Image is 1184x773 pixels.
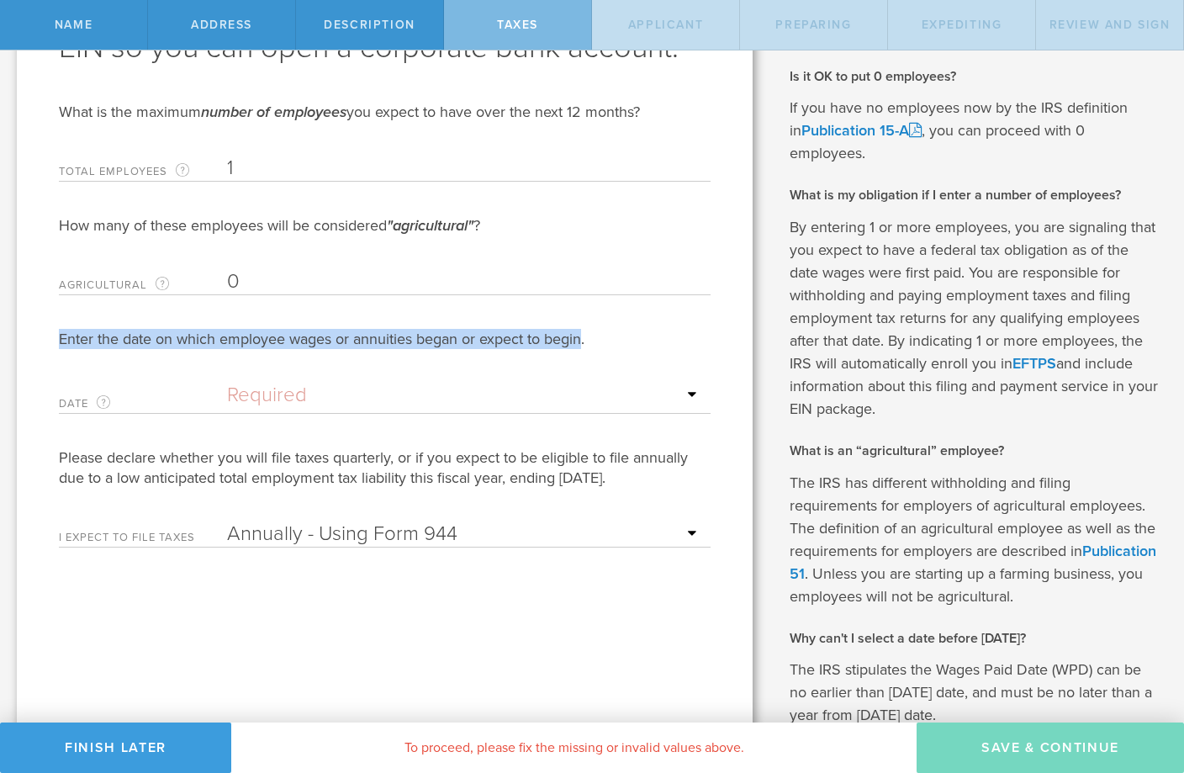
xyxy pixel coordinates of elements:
label: I expect to file taxes [59,532,227,547]
label: Agricultural [59,275,227,294]
span: Taxes [497,18,538,32]
div: What is the maximum you expect to have over the next 12 months? [59,102,711,122]
button: Save & Continue [917,723,1184,773]
h2: What is an “agricultural” employee? [790,442,1159,460]
div: Please declare whether you will file taxes quarterly, or if you expect to be eligible to file ann... [59,447,711,488]
div: How many of these employees will be considered ? [59,215,711,236]
a: Publication 15-A [801,121,922,140]
a: EFTPS [1012,354,1056,373]
p: The IRS stipulates the Wages Paid Date (WPD) can be no earlier than [DATE] date, and must be no l... [790,659,1159,727]
span: Preparing [775,18,851,32]
span: To proceed, please fix the missing or invalid values above. [404,739,744,756]
p: The IRS has different withholding and filing requirements for employers of agricultural employees... [790,472,1159,608]
span: Address [191,18,252,32]
input: # of employees [227,156,702,181]
em: number of employees [201,103,346,121]
p: If you have no employees now by the IRS definition in , you can proceed with 0 employees. [790,97,1159,165]
span: Description [324,18,415,32]
a: Publication 51 [790,542,1156,583]
span: Expediting [922,18,1002,32]
iframe: Chat Widget [1100,642,1184,723]
label: Date [59,394,227,413]
h2: What is my obligation if I enter a number of employees? [790,186,1159,204]
input: Required [227,383,702,408]
label: Total Employees [59,161,227,181]
span: Review and Sign [1049,18,1171,32]
div: Enter the date on which employee wages or annuities began or expect to begin. [59,329,711,349]
p: By entering 1 or more employees, you are signaling that you expect to have a federal tax obligati... [790,216,1159,421]
em: "agricultural" [387,216,473,235]
h2: Why can't I select a date before [DATE]? [790,629,1159,648]
h2: Is it OK to put 0 employees? [790,67,1159,86]
span: Applicant [628,18,703,32]
span: Name [55,18,92,32]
